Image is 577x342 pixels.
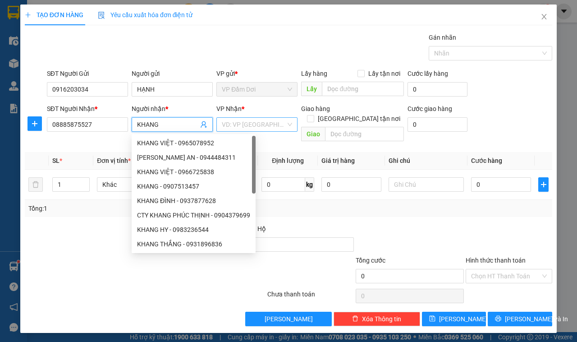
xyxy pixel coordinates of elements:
label: Hình thức thanh toán [466,257,526,264]
div: Người nhận [132,104,213,114]
th: Ghi chú [385,152,467,170]
div: [PERSON_NAME] AN - 0944484311 [137,153,250,162]
span: Tổng cước [356,257,385,264]
span: delete [352,315,358,323]
div: VP gửi [216,69,298,79]
div: Tổng: 1 [28,203,224,213]
span: [PERSON_NAME] và In [505,314,568,324]
button: deleteXóa Thông tin [334,312,420,326]
span: close [540,13,548,20]
span: Định lượng [272,157,304,164]
span: SL [52,157,60,164]
div: KHANG ĐÌNH - 0937877628 [137,196,250,206]
span: Yêu cầu xuất hóa đơn điện tử [98,11,193,18]
button: plus [538,177,549,192]
span: Xóa Thông tin [362,314,401,324]
span: user-add [200,121,207,128]
span: kg [305,177,314,192]
span: plus [539,181,548,188]
label: Gán nhãn [429,34,456,41]
label: Cước giao hàng [408,105,452,112]
div: LÝ KHANG AN - 0944484311 [132,150,256,165]
span: Đơn vị tính [97,157,131,164]
button: plus [27,116,42,131]
div: SĐT Người Gửi [47,69,128,79]
span: [PERSON_NAME] [439,314,487,324]
div: KHANG HY - 0983236544 [137,225,250,235]
div: KHANG THẮNG - 0931896836 [137,239,250,249]
span: [PERSON_NAME] [265,314,313,324]
button: delete [28,177,43,192]
span: Cước hàng [471,157,502,164]
button: Close [531,5,557,30]
span: plus [25,12,31,18]
div: Chưa thanh toán [266,289,355,305]
span: Giá trị hàng [321,157,355,164]
button: save[PERSON_NAME] [422,312,486,326]
span: Lấy hàng [301,70,327,77]
span: VP Nhận [216,105,242,112]
span: Thu Hộ [245,225,266,232]
span: TẠO ĐƠN HÀNG [25,11,83,18]
span: printer [495,315,501,323]
div: KHANG VIỆT - 0966725838 [137,167,250,177]
div: KHANG VIỆT - 0965078952 [137,138,250,148]
button: [PERSON_NAME] [245,312,332,326]
div: KHANG - 0907513457 [137,181,250,191]
input: Cước giao hàng [408,117,467,132]
div: KHANG HY - 0983236544 [132,222,256,237]
span: [GEOGRAPHIC_DATA] tận nơi [314,114,404,124]
label: Cước lấy hàng [408,70,448,77]
input: Dọc đường [322,82,403,96]
div: KHANG VIỆT - 0966725838 [132,165,256,179]
span: save [429,315,435,323]
img: icon [98,12,105,19]
input: 0 [321,177,381,192]
div: SĐT Người Nhận [47,104,128,114]
span: Lấy tận nơi [365,69,404,79]
input: Dọc đường [325,127,403,141]
div: KHANG ĐÌNH - 0937877628 [132,194,256,208]
span: Khác [102,178,167,191]
span: Giao [301,127,325,141]
div: KHANG THẮNG - 0931896836 [132,237,256,251]
span: plus [28,120,41,127]
div: KHANG - 0907513457 [132,179,256,194]
button: printer[PERSON_NAME] và In [488,312,552,326]
span: Lấy [301,82,322,96]
span: Giao hàng [301,105,330,112]
input: Ghi Chú [389,177,464,192]
input: Cước lấy hàng [408,82,467,97]
span: VP Đầm Dơi [222,83,292,96]
div: CTY KHANG PHÚC THỊNH - 0904379699 [132,208,256,222]
div: Người gửi [132,69,213,79]
div: CTY KHANG PHÚC THỊNH - 0904379699 [137,210,250,220]
div: KHANG VIỆT - 0965078952 [132,136,256,150]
